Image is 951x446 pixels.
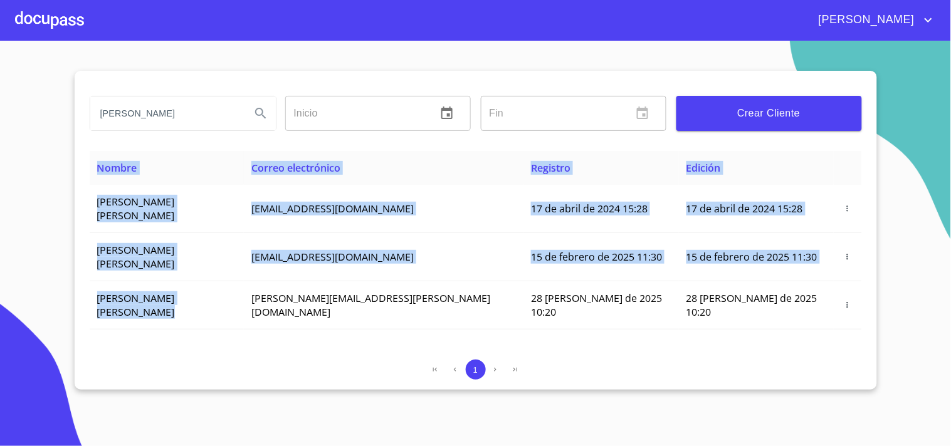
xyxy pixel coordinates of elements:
[809,10,921,30] span: [PERSON_NAME]
[686,291,817,319] span: 28 [PERSON_NAME] de 2025 10:20
[251,202,414,215] span: [EMAIL_ADDRESS][DOMAIN_NAME]
[97,161,137,175] span: Nombre
[809,10,936,30] button: account of current user
[246,98,276,128] button: Search
[686,105,852,122] span: Crear Cliente
[686,202,803,215] span: 17 de abril de 2024 15:28
[531,161,570,175] span: Registro
[531,250,662,264] span: 15 de febrero de 2025 11:30
[251,250,414,264] span: [EMAIL_ADDRESS][DOMAIN_NAME]
[676,96,862,131] button: Crear Cliente
[531,202,648,215] span: 17 de abril de 2024 15:28
[90,96,241,130] input: search
[686,250,817,264] span: 15 de febrero de 2025 11:30
[97,291,175,319] span: [PERSON_NAME] [PERSON_NAME]
[97,195,175,222] span: [PERSON_NAME] [PERSON_NAME]
[686,161,721,175] span: Edición
[251,161,340,175] span: Correo electrónico
[97,243,175,271] span: [PERSON_NAME] [PERSON_NAME]
[466,360,486,380] button: 1
[531,291,662,319] span: 28 [PERSON_NAME] de 2025 10:20
[251,291,490,319] span: [PERSON_NAME][EMAIL_ADDRESS][PERSON_NAME][DOMAIN_NAME]
[473,365,478,375] span: 1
